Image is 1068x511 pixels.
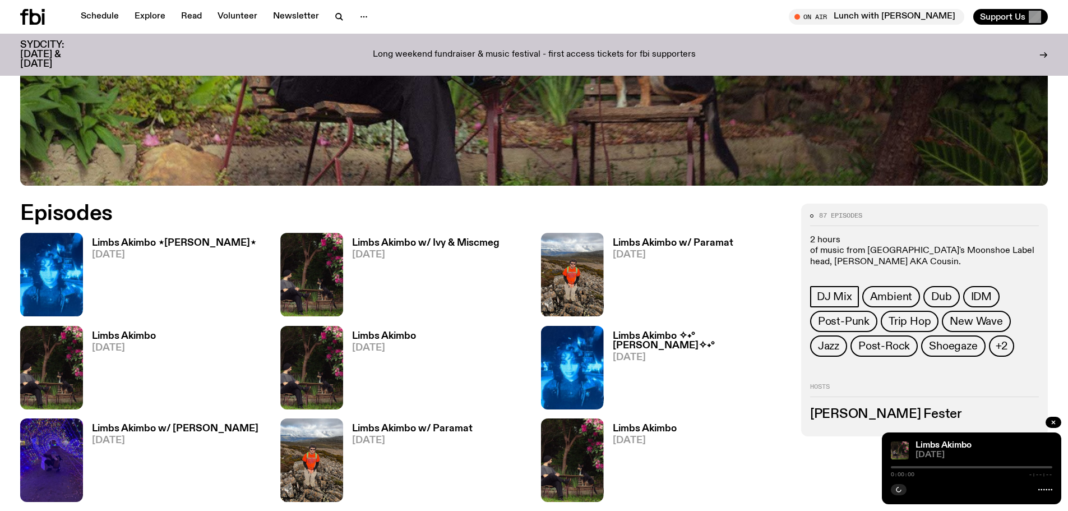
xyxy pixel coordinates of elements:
[810,236,1039,268] p: 2 hours of music from [GEOGRAPHIC_DATA]'s Moonshoe Label head, [PERSON_NAME] AKA Cousin.
[916,441,972,450] a: Limbs Akimbo
[996,340,1008,352] span: +2
[613,353,788,362] span: [DATE]
[174,9,209,25] a: Read
[613,436,677,445] span: [DATE]
[343,424,473,502] a: Limbs Akimbo w/ Paramat[DATE]
[343,238,500,316] a: Limbs Akimbo w/ Ivy & Miscmeg[DATE]
[613,238,733,248] h3: Limbs Akimbo w/ Paramat
[83,238,256,316] a: Limbs Akimbo ⋆[PERSON_NAME]⋆[DATE]
[921,335,985,357] a: Shoegaze
[942,311,1010,332] a: New Wave
[83,332,156,409] a: Limbs Akimbo[DATE]
[20,204,701,224] h2: Episodes
[613,250,733,260] span: [DATE]
[971,291,992,303] span: IDM
[1029,472,1052,477] span: -:--:--
[818,315,870,328] span: Post-Punk
[266,9,326,25] a: Newsletter
[881,311,938,332] a: Trip Hop
[973,9,1048,25] button: Support Us
[817,291,852,303] span: DJ Mix
[810,311,877,332] a: Post-Punk
[352,424,473,434] h3: Limbs Akimbo w/ Paramat
[211,9,264,25] a: Volunteer
[92,436,258,445] span: [DATE]
[889,315,931,328] span: Trip Hop
[20,326,83,409] img: Jackson sits at an outdoor table, legs crossed and gazing at a black and brown dog also sitting a...
[916,451,1052,459] span: [DATE]
[92,332,156,341] h3: Limbs Akimbo
[604,424,677,502] a: Limbs Akimbo[DATE]
[789,9,964,25] button: On AirLunch with [PERSON_NAME]
[929,340,977,352] span: Shoegaze
[352,332,416,341] h3: Limbs Akimbo
[352,343,416,353] span: [DATE]
[352,250,500,260] span: [DATE]
[280,326,343,409] img: Jackson sits at an outdoor table, legs crossed and gazing at a black and brown dog also sitting a...
[891,441,909,459] img: Jackson sits at an outdoor table, legs crossed and gazing at a black and brown dog also sitting a...
[92,343,156,353] span: [DATE]
[810,384,1039,397] h2: Hosts
[74,9,126,25] a: Schedule
[963,286,1000,307] a: IDM
[83,424,258,502] a: Limbs Akimbo w/ [PERSON_NAME][DATE]
[352,238,500,248] h3: Limbs Akimbo w/ Ivy & Miscmeg
[92,238,256,248] h3: Limbs Akimbo ⋆[PERSON_NAME]⋆
[92,424,258,434] h3: Limbs Akimbo w/ [PERSON_NAME]
[92,250,256,260] span: [DATE]
[541,418,604,502] img: Jackson sits at an outdoor table, legs crossed and gazing at a black and brown dog also sitting a...
[343,332,416,409] a: Limbs Akimbo[DATE]
[870,291,913,303] span: Ambient
[818,340,839,352] span: Jazz
[613,332,788,351] h3: Limbs Akimbo ✧˖°[PERSON_NAME]✧˖°
[280,233,343,316] img: Jackson sits at an outdoor table, legs crossed and gazing at a black and brown dog also sitting a...
[923,286,959,307] a: Dub
[989,335,1015,357] button: +2
[604,238,733,316] a: Limbs Akimbo w/ Paramat[DATE]
[128,9,172,25] a: Explore
[980,12,1025,22] span: Support Us
[352,436,473,445] span: [DATE]
[850,335,918,357] a: Post-Rock
[862,286,921,307] a: Ambient
[858,340,910,352] span: Post-Rock
[373,50,696,60] p: Long weekend fundraiser & music festival - first access tickets for fbi supporters
[931,291,951,303] span: Dub
[810,409,1039,421] h3: [PERSON_NAME] Fester
[810,286,859,307] a: DJ Mix
[613,424,677,434] h3: Limbs Akimbo
[891,472,914,477] span: 0:00:00
[950,315,1002,328] span: New Wave
[604,332,788,409] a: Limbs Akimbo ✧˖°[PERSON_NAME]✧˖°[DATE]
[20,40,92,69] h3: SYDCITY: [DATE] & [DATE]
[810,335,847,357] a: Jazz
[819,213,862,219] span: 87 episodes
